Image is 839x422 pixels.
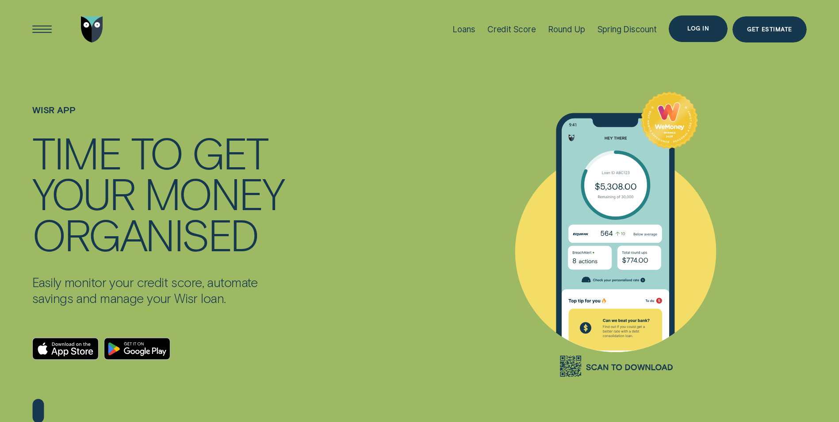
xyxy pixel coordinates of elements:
a: Download on the App Store [32,338,99,360]
div: Log in [687,26,709,31]
div: TO [131,132,182,173]
img: Wisr [81,16,103,43]
h1: WISR APP [32,105,287,132]
div: Credit Score [487,24,536,35]
div: GET [192,132,268,173]
div: Loans [452,24,475,35]
a: Android App on Google Play [104,338,170,360]
p: Easily monitor your credit score, automate savings and manage your Wisr loan. [32,274,287,306]
div: Round Up [548,24,585,35]
h4: TIME TO GET YOUR MONEY ORGANISED [32,132,287,255]
a: Get Estimate [732,16,807,43]
div: TIME [32,132,121,173]
div: YOUR [32,173,134,214]
button: Log in [669,15,728,42]
button: Open Menu [29,16,55,43]
div: Spring Discount [598,24,657,35]
div: MONEY [144,173,283,214]
div: ORGANISED [32,214,258,255]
